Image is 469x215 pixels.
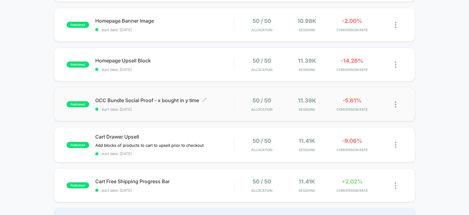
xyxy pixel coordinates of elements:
span: CONVERSION RATE [331,148,373,152]
span: 11.41k [299,138,315,144]
span: CONVERSION RATE [331,68,373,72]
span: Cart Drawer Upsell [95,134,234,140]
img: close [395,61,396,68]
span: Sessions [286,148,328,152]
span: Homepage Upsell Block [95,57,234,64]
span: OCC Bundle Social Proof - x bought in y time [95,97,234,103]
span: published [67,182,89,188]
span: 11.41k [299,178,315,185]
span: -9.06% [342,138,362,144]
span: published [67,22,89,28]
span: CONVERSION RATE [331,28,373,32]
span: Allocation [251,188,272,193]
span: Sessions [286,107,328,112]
span: 10.98k [297,18,316,24]
img: close [395,22,396,28]
span: 11.39k [298,57,316,64]
span: CONVERSION RATE [331,188,373,193]
span: Allocation [251,148,272,152]
span: CONVERSION RATE [331,107,373,112]
span: +2.02% [342,178,363,185]
span: -14.26% [341,57,363,64]
img: close [395,101,396,108]
span: 50 / 50 [253,97,271,104]
span: 50 / 50 [253,178,271,185]
span: Add blocks of products to cart to upsell prior to checkout [95,143,204,148]
span: 11.39k [298,97,316,104]
span: published [67,61,89,68]
img: close [395,182,396,189]
span: Sessions [286,188,328,193]
span: Homepage Banner Image [95,18,234,24]
span: 50 / 50 [253,57,271,64]
span: Allocation [251,28,272,32]
span: 50 / 50 [253,18,271,24]
span: start date: [DATE] [95,67,234,72]
span: -2.00% [342,18,362,24]
span: -5.61% [343,97,362,104]
span: published [67,101,89,107]
span: 50 / 50 [253,138,271,144]
span: Cart Free Shipping Progress Bar [95,178,234,184]
span: Sessions [286,28,328,32]
span: Sessions [286,68,328,72]
img: close [395,142,396,148]
span: Allocation [251,107,272,112]
span: Allocation [251,68,272,72]
span: start date: [DATE] [95,107,234,112]
span: start date: [DATE] [95,188,234,193]
span: start date: [DATE] [95,28,234,32]
span: start date: [DATE] [95,151,234,156]
span: published [67,142,89,148]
